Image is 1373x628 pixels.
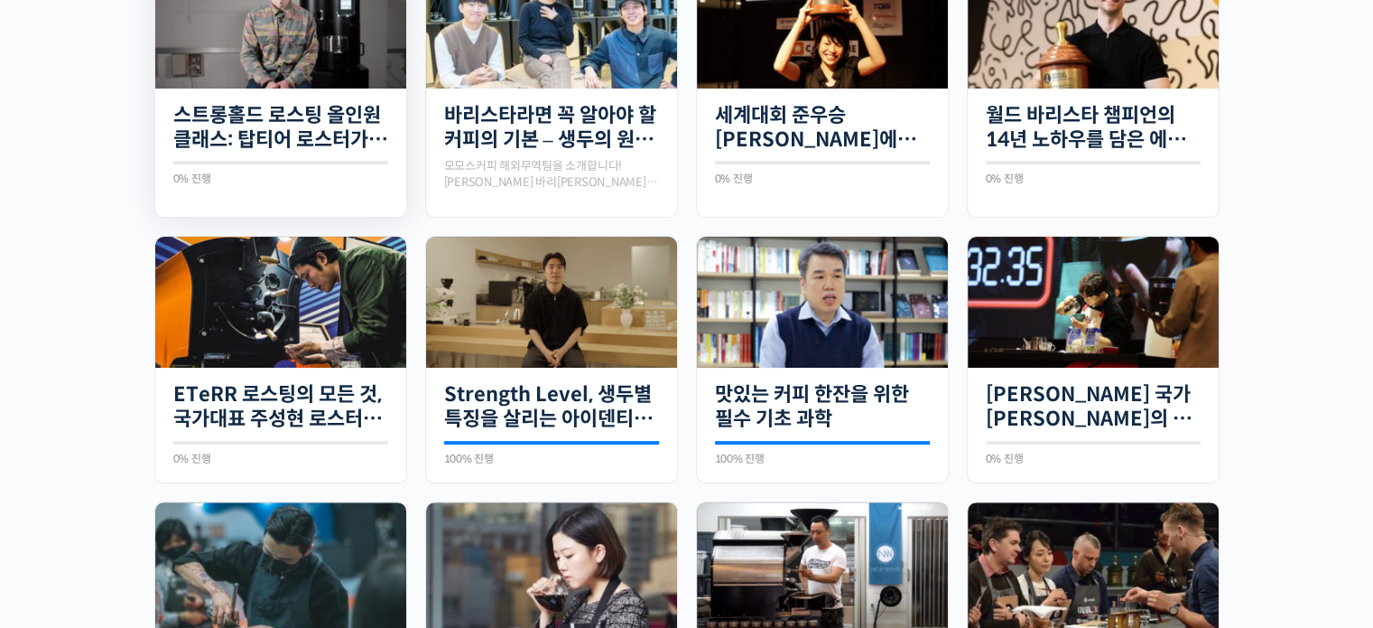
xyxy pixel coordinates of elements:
[715,173,930,184] div: 0% 진행
[57,505,68,520] span: 홈
[173,382,388,432] a: ETeRR 로스팅의 모든 것, 국가대표 주성현 로스터의 심화 클래스
[173,173,388,184] div: 0% 진행
[444,158,659,190] div: 모모스커피 해외무역팀을 소개합니다! [PERSON_NAME] 바리[PERSON_NAME]는 2019년 [GEOGRAPHIC_DATA]에서 열린 World Barista Cha...
[119,478,233,523] a: 대화
[444,454,659,464] div: 100% 진행
[173,103,388,153] a: 스트롱홀드 로스팅 올인원 클래스: 탑티어 로스터가 알려주는 스트롱홀드 A to Z 가이드
[986,454,1201,464] div: 0% 진행
[444,103,659,153] a: 바리스타라면 꼭 알아야 할 커피의 기본 – 생두의 원산지별 특징부터 구입, 품질 관리까지
[444,382,659,432] a: Strength Level, 생두별 특징을 살리는 아이덴티티 커피랩 [PERSON_NAME] [PERSON_NAME]의 로스팅 클래스
[986,382,1201,432] a: [PERSON_NAME] 국가[PERSON_NAME]의 14년 노하우를 모두 담은 라떼아트 클래스
[986,173,1201,184] div: 0% 진행
[715,103,930,153] a: 세계대회 준우승 [PERSON_NAME]에게 배우는 에스프레소, 기초부터 응용까지
[986,103,1201,153] a: 월드 바리스타 챔피언의 14년 노하우를 담은 에스프레소 클래스
[5,478,119,523] a: 홈
[165,506,187,520] span: 대화
[279,505,301,520] span: 설정
[233,478,347,523] a: 설정
[715,382,930,432] a: 맛있는 커피 한잔을 위한 필수 기초 과학
[173,454,388,464] div: 0% 진행
[715,454,930,464] div: 100% 진행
